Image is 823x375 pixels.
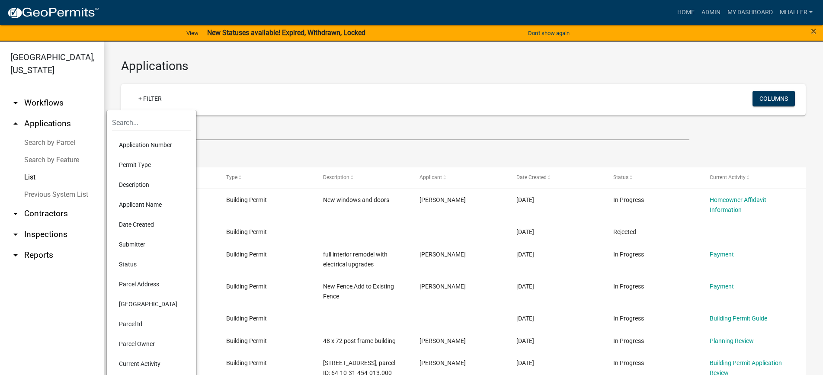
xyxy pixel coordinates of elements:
[420,174,442,180] span: Applicant
[710,315,767,322] a: Building Permit Guide
[112,234,191,254] li: Submitter
[710,251,734,258] a: Payment
[613,315,644,322] span: In Progress
[323,251,387,268] span: full interior remodel with electrical upgrades
[411,167,508,188] datatable-header-cell: Applicant
[10,229,21,240] i: arrow_drop_down
[516,315,534,322] span: 08/22/2025
[10,250,21,260] i: arrow_drop_down
[613,359,644,366] span: In Progress
[516,359,534,366] span: 08/22/2025
[121,59,806,74] h3: Applications
[10,98,21,108] i: arrow_drop_down
[218,167,315,188] datatable-header-cell: Type
[420,359,466,366] span: James Lee
[710,174,746,180] span: Current Activity
[710,283,734,290] a: Payment
[226,228,267,235] span: Building Permit
[314,167,411,188] datatable-header-cell: Description
[724,4,776,21] a: My Dashboard
[674,4,698,21] a: Home
[776,4,816,21] a: mhaller
[112,135,191,155] li: Application Number
[112,215,191,234] li: Date Created
[226,315,267,322] span: Building Permit
[112,114,191,131] input: Search...
[701,167,798,188] datatable-header-cell: Current Activity
[323,196,389,203] span: New windows and doors
[112,354,191,374] li: Current Activity
[112,175,191,195] li: Description
[516,228,534,235] span: 08/22/2025
[112,334,191,354] li: Parcel Owner
[516,174,547,180] span: Date Created
[112,155,191,175] li: Permit Type
[112,294,191,314] li: [GEOGRAPHIC_DATA]
[226,359,267,366] span: Building Permit
[131,91,169,106] a: + Filter
[121,122,689,140] input: Search for applications
[516,251,534,258] span: 08/22/2025
[811,25,817,37] span: ×
[183,26,202,40] a: View
[613,174,628,180] span: Status
[226,174,237,180] span: Type
[323,283,394,300] span: New Fence,Add to Existing Fence
[508,167,605,188] datatable-header-cell: Date Created
[516,283,534,290] span: 08/22/2025
[516,337,534,344] span: 08/22/2025
[323,337,396,344] span: 48 x 72 post frame building
[226,337,267,344] span: Building Permit
[516,196,534,203] span: 08/22/2025
[605,167,702,188] datatable-header-cell: Status
[613,251,644,258] span: In Progress
[420,196,466,203] span: Tami Evans
[112,274,191,294] li: Parcel Address
[613,337,644,344] span: In Progress
[420,283,466,290] span: Tami Evans
[698,4,724,21] a: Admin
[811,26,817,36] button: Close
[420,337,466,344] span: Tami Evans
[613,196,644,203] span: In Progress
[753,91,795,106] button: Columns
[710,196,766,213] a: Homeowner Affidavit Information
[10,208,21,219] i: arrow_drop_down
[112,314,191,334] li: Parcel Id
[226,196,267,203] span: Building Permit
[226,283,267,290] span: Building Permit
[112,254,191,274] li: Status
[613,228,636,235] span: Rejected
[323,174,349,180] span: Description
[613,283,644,290] span: In Progress
[226,251,267,258] span: Building Permit
[420,251,466,258] span: Tami Evans
[710,337,754,344] a: Planning Review
[112,195,191,215] li: Applicant Name
[10,119,21,129] i: arrow_drop_up
[525,26,573,40] button: Don't show again
[207,29,365,37] strong: New Statuses available! Expired, Withdrawn, Locked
